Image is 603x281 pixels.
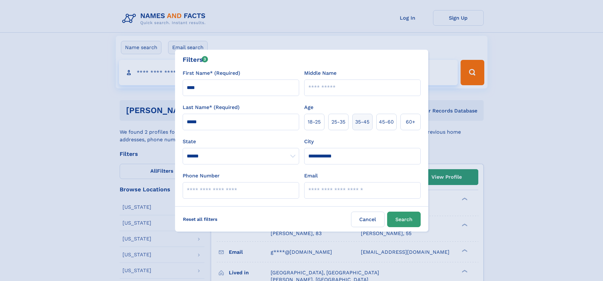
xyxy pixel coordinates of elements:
label: First Name* (Required) [183,69,240,77]
span: 18‑25 [308,118,321,126]
label: Reset all filters [179,212,222,227]
label: State [183,138,299,145]
button: Search [387,212,421,227]
label: Email [304,172,318,180]
span: 25‑35 [331,118,345,126]
label: Last Name* (Required) [183,104,240,111]
label: Phone Number [183,172,220,180]
span: 45‑60 [379,118,394,126]
span: 60+ [406,118,415,126]
div: Filters [183,55,208,64]
label: City [304,138,314,145]
span: 35‑45 [355,118,369,126]
label: Cancel [351,212,385,227]
label: Age [304,104,313,111]
label: Middle Name [304,69,336,77]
